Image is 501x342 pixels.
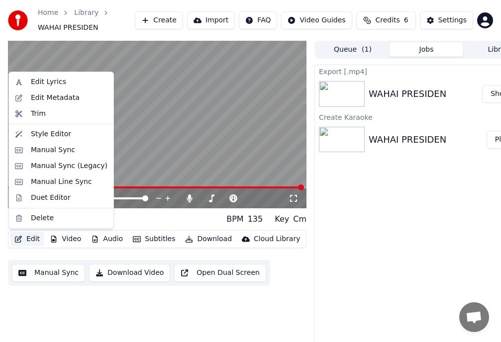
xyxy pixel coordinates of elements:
[135,11,183,29] button: Create
[10,232,44,246] button: Edit
[74,8,99,18] a: Library
[38,23,98,33] span: WAHAI PRESIDEN
[226,213,243,225] div: BPM
[12,264,85,282] button: Manual Sync
[459,302,489,332] a: Open chat
[31,129,71,139] div: Style Editor
[281,11,352,29] button: Video Guides
[31,161,107,171] div: Manual Sync (Legacy)
[31,193,71,203] div: Duet Editor
[375,15,400,25] span: Credits
[275,213,289,225] div: Key
[31,177,92,187] div: Manual Line Sync
[129,232,179,246] button: Subtitles
[89,264,170,282] button: Download Video
[390,42,463,57] button: Jobs
[8,10,28,30] img: youka
[420,11,473,29] button: Settings
[254,234,300,244] div: Cloud Library
[438,15,467,25] div: Settings
[87,232,127,246] button: Audio
[31,77,66,87] div: Edit Lyrics
[174,264,266,282] button: Open Dual Screen
[404,15,408,25] span: 6
[31,213,54,223] div: Delete
[31,109,46,119] div: Trim
[369,87,446,101] div: WAHAI PRESIDEN
[38,8,135,33] nav: breadcrumb
[293,213,306,225] div: Cm
[31,93,80,103] div: Edit Metadata
[248,213,263,225] div: 135
[316,42,390,57] button: Queue
[362,45,372,55] span: ( 1 )
[8,212,95,226] div: WAHAI PRESIDEN
[369,133,446,147] div: WAHAI PRESIDEN
[46,232,85,246] button: Video
[187,11,235,29] button: Import
[38,8,58,18] a: Home
[31,145,75,155] div: Manual Sync
[181,232,236,246] button: Download
[356,11,416,29] button: Credits6
[239,11,277,29] button: FAQ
